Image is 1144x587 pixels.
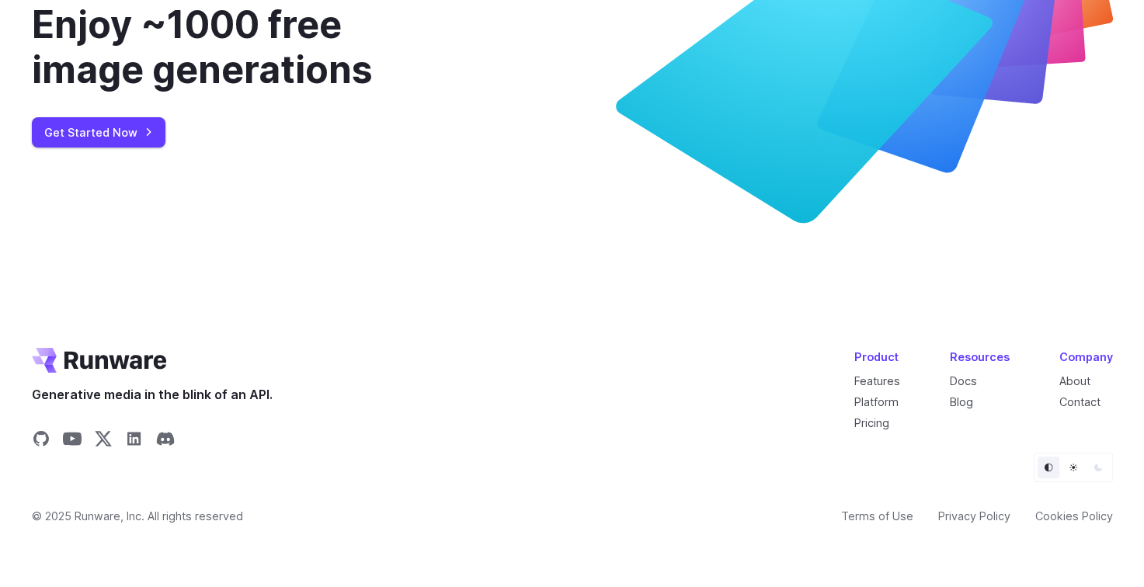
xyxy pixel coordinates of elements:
a: Platform [854,395,899,408]
ul: Theme selector [1034,453,1113,482]
a: Share on YouTube [63,429,82,453]
div: Enjoy ~1000 free image generations [32,2,454,92]
button: Default [1038,457,1059,478]
a: Share on Discord [156,429,175,453]
a: Privacy Policy [938,507,1010,525]
span: Generative media in the blink of an API. [32,385,273,405]
a: Docs [950,374,977,387]
a: Share on LinkedIn [125,429,144,453]
div: Resources [950,348,1010,366]
a: Pricing [854,416,889,429]
a: Features [854,374,900,387]
a: Share on X [94,429,113,453]
a: Blog [950,395,973,408]
a: Go to / [32,348,167,373]
button: Light [1062,457,1084,478]
a: Get Started Now [32,117,165,148]
button: Dark [1087,457,1109,478]
a: Contact [1059,395,1101,408]
a: Cookies Policy [1035,507,1113,525]
span: © 2025 Runware, Inc. All rights reserved [32,507,243,525]
div: Product [854,348,900,366]
div: Company [1059,348,1113,366]
a: Share on GitHub [32,429,50,453]
a: Terms of Use [841,507,913,525]
a: About [1059,374,1090,387]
